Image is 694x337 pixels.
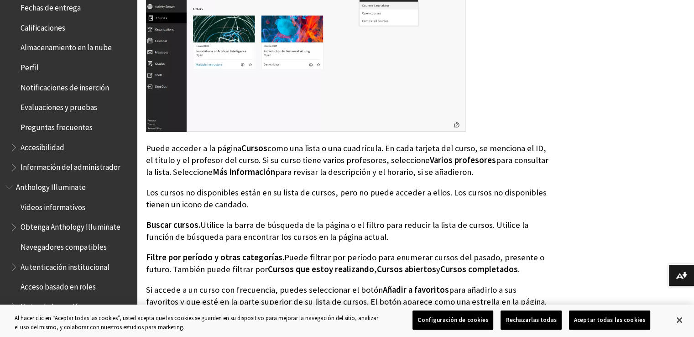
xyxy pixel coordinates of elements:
span: Videos informativos [21,200,85,212]
span: Almacenamiento en la nube [21,40,112,53]
span: Evaluaciones y pruebas [21,100,97,112]
span: Cursos abiertos [377,264,436,274]
span: Añadir a favoritos [383,284,449,295]
span: Obtenga Anthology Illuminate [21,220,120,232]
button: Rechazarlas todas [501,311,561,330]
span: Anthology Illuminate [16,179,86,192]
span: Notas de la versión [21,299,83,311]
p: Los cursos no disponibles están en su lista de cursos, pero no puede acceder a ellos. Los cursos ... [146,187,550,211]
span: Varios profesores [430,155,496,165]
button: Cerrar [669,310,689,330]
button: Aceptar todas las cookies [569,311,650,330]
span: Información del administrador [21,160,120,172]
span: Preguntas frecuentes [21,120,93,132]
span: Cursos [241,143,267,153]
p: Puede filtrar por período para enumerar cursos del pasado, presente o futuro. También puede filtr... [146,252,550,275]
span: Perfil [21,60,39,72]
span: Acceso basado en roles [21,279,96,292]
span: Cursos completados [440,264,518,274]
p: Puede acceder a la página como una lista o una cuadrícula. En cada tarjeta del curso, se menciona... [146,142,550,179]
p: Utilice la barra de búsqueda de la página o el filtro para reducir la lista de cursos. Utilice la... [146,219,550,243]
span: Notificaciones de inserción [21,80,109,92]
span: Buscar cursos. [146,220,200,230]
div: Al hacer clic en “Aceptar todas las cookies”, usted acepta que las cookies se guarden en su dispo... [15,314,382,332]
button: Configuración de cookies [412,311,493,330]
p: Si accede a un curso con frecuencia, puedes seleccionar el botón para añadirlo a sus favoritos y ... [146,284,550,332]
span: Autenticación institucional [21,259,110,272]
span: Navegadores compatibles [21,239,107,252]
span: Calificaciones [21,20,65,32]
span: Cursos que estoy realizando [268,264,374,274]
span: Accesibilidad [21,140,64,152]
span: Más información [213,167,275,177]
span: Filtre por período y otras categorías. [146,252,284,263]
